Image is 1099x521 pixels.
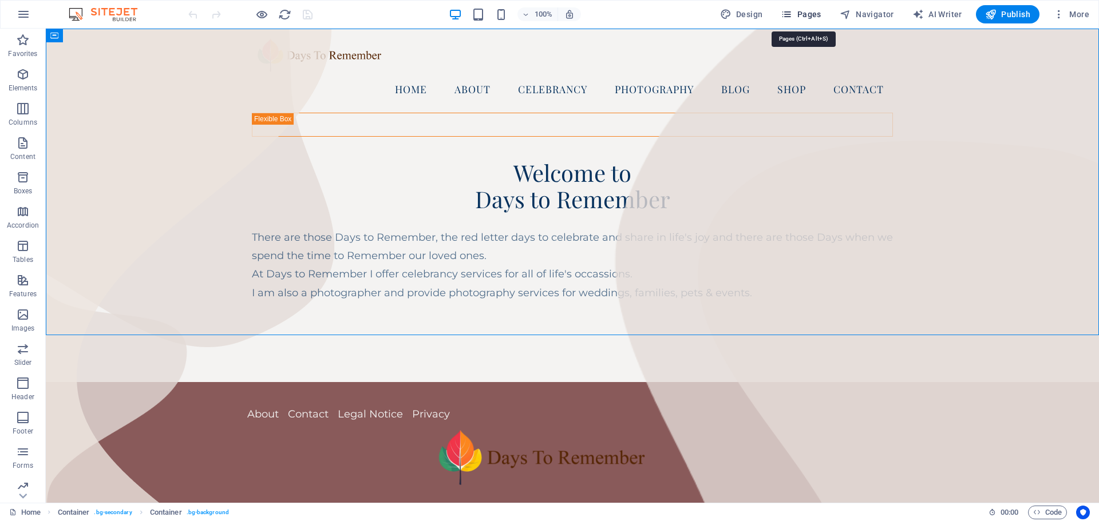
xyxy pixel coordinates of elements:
button: Code [1028,506,1067,519]
nav: breadcrumb [58,506,229,519]
p: Header [11,392,34,401]
span: Pages [781,9,821,20]
span: More [1053,9,1089,20]
img: Editor Logo [66,7,152,21]
button: Publish [976,5,1039,23]
span: AI Writer [912,9,962,20]
p: Tables [13,255,33,264]
button: More [1049,5,1094,23]
p: Content [10,152,35,161]
button: Usercentrics [1076,506,1090,519]
button: Navigator [835,5,899,23]
p: Boxes [14,186,33,196]
button: Click here to leave preview mode and continue editing [255,7,268,21]
span: Navigator [840,9,894,20]
span: 00 00 [1001,506,1018,519]
p: Columns [9,118,37,127]
div: Design (Ctrl+Alt+Y) [715,5,768,23]
span: : [1009,508,1010,516]
p: Elements [9,83,38,93]
span: . bg-secondary [94,506,132,519]
p: Accordion [7,221,39,230]
span: . bg-background [187,506,229,519]
h6: Session time [989,506,1019,519]
a: Click to cancel selection. Double-click to open Pages [9,506,41,519]
i: On resize automatically adjust zoom level to fit chosen device. [564,9,575,19]
h6: 100% [535,7,553,21]
p: Features [9,289,37,299]
span: Code [1033,506,1062,519]
button: Pages [776,5,825,23]
button: Design [715,5,768,23]
button: reload [278,7,291,21]
p: Forms [13,461,33,470]
p: Slider [14,358,32,367]
span: Click to select. Double-click to edit [58,506,90,519]
span: Click to select. Double-click to edit [150,506,182,519]
p: Images [11,324,35,333]
button: AI Writer [908,5,967,23]
span: Publish [985,9,1030,20]
p: Favorites [8,49,37,58]
span: Design [720,9,763,20]
button: 100% [517,7,558,21]
p: Footer [13,427,33,436]
i: Reload page [278,8,291,21]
